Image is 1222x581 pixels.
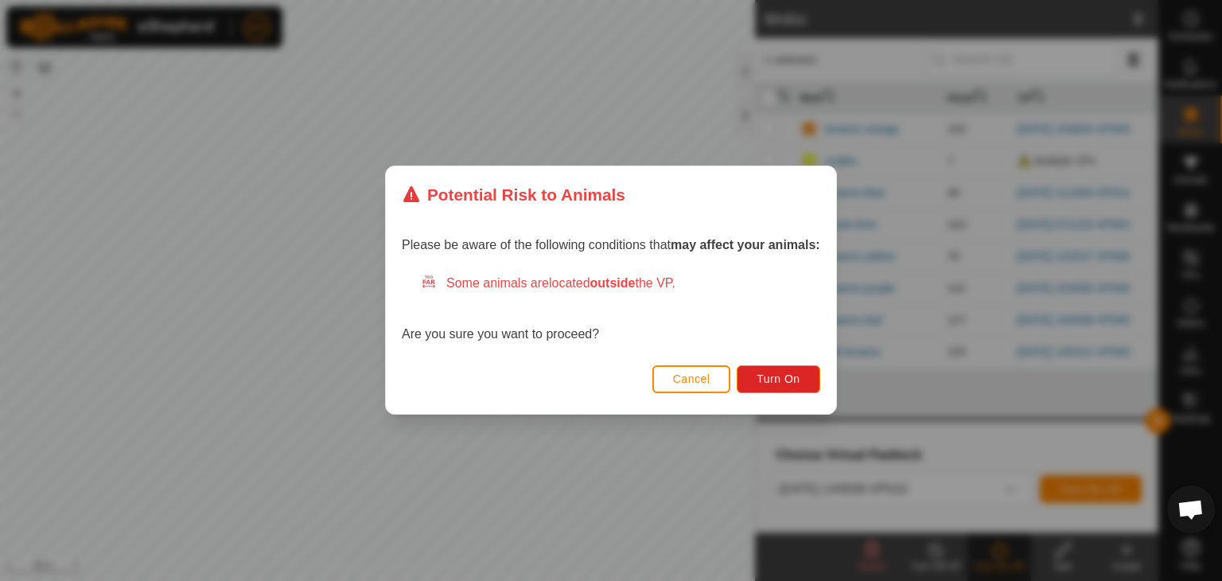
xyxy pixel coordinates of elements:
[402,239,820,252] span: Please be aware of the following conditions that
[421,275,820,294] div: Some animals are
[402,182,625,207] div: Potential Risk to Animals
[673,373,710,386] span: Cancel
[737,365,820,393] button: Turn On
[590,277,636,290] strong: outside
[671,239,820,252] strong: may affect your animals:
[652,365,731,393] button: Cancel
[549,277,675,290] span: located the VP.
[402,275,820,345] div: Are you sure you want to proceed?
[757,373,800,386] span: Turn On
[1167,485,1215,533] div: Open chat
